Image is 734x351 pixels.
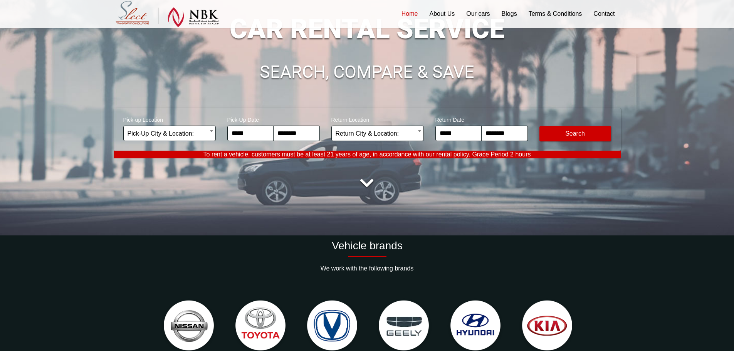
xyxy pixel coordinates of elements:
[336,126,420,141] span: Return City & Location:
[128,126,212,141] span: Pick-Up City & Location:
[435,112,528,126] span: Return Date
[123,126,216,141] span: Pick-Up City & Location:
[331,112,424,126] span: Return Location
[114,239,621,252] h2: Vehicle brands
[114,265,621,272] p: We work with the following brands
[116,1,219,27] img: Select Rent a Car
[114,151,621,158] p: To rent a vehicle, customers must be at least 21 years of age, in accordance with our rental poli...
[227,112,320,126] span: Pick-Up Date
[114,63,621,81] h1: SEARCH, COMPARE & SAVE
[114,15,621,42] h1: CAR RENTAL SERVICE
[539,126,611,141] button: Modify Search
[331,126,424,141] span: Return City & Location:
[123,112,216,126] span: Pick-up Location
